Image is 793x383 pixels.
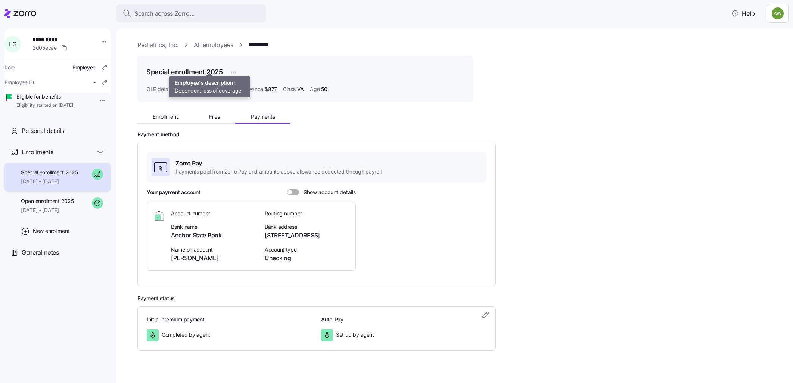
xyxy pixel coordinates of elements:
[22,126,64,136] span: Personal details
[217,85,233,93] span: [DATE]
[32,44,57,52] span: 2d05ecae
[134,9,195,18] span: Search across Zorro...
[162,331,210,339] span: Completed by agent
[171,246,256,253] span: Name on account
[321,316,486,323] h3: Auto-Pay
[4,64,15,71] span: Role
[265,231,349,240] span: [STREET_ADDRESS]
[175,168,381,175] span: Payments paid from Zorro Pay and amounts above allowance deducted through payroll
[33,227,69,235] span: New enrollment
[731,9,755,18] span: Help
[4,79,34,86] span: Employee ID
[137,295,783,302] h2: Payment status
[171,231,256,240] span: Anchor State Bank
[310,85,320,93] span: Age
[21,178,78,185] span: [DATE] - [DATE]
[22,147,53,157] span: Enrollments
[21,206,74,214] span: [DATE] - [DATE]
[283,85,296,93] span: Class
[93,79,96,86] span: -
[297,85,304,93] span: VA
[175,159,381,168] span: Zorro Pay
[9,41,16,47] span: L G
[147,316,312,323] h3: Initial premium payment
[772,7,784,19] img: 187a7125535df60c6aafd4bbd4ff0edb
[265,85,277,93] span: $877
[171,223,256,231] span: Bank name
[22,248,59,257] span: General notes
[265,246,349,253] span: Account type
[209,114,220,119] span: Files
[153,114,178,119] span: Enrollment
[137,131,783,138] h2: Payment method
[137,40,179,50] a: Pediatrics, Inc.
[321,85,327,93] span: 50
[171,253,256,263] span: [PERSON_NAME]
[239,85,263,93] span: Allowance
[72,64,96,71] span: Employee
[146,85,173,93] span: QLE details
[174,85,233,93] span: Other reason ,
[299,189,356,195] span: Show account details
[21,169,78,176] span: Special enrollment 2025
[265,223,349,231] span: Bank address
[725,6,761,21] button: Help
[16,93,73,100] span: Eligible for benefits
[171,210,256,217] span: Account number
[21,197,74,205] span: Open enrollment 2025
[16,102,73,109] span: Eligibility started on [DATE]
[265,210,349,217] span: Routing number
[251,114,275,119] span: Payments
[336,331,374,339] span: Set up by agent
[265,253,349,263] span: Checking
[147,189,200,196] h3: Your payment account
[146,67,223,77] h1: Special enrollment 2025
[194,40,233,50] a: All employees
[116,4,266,22] button: Search across Zorro...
